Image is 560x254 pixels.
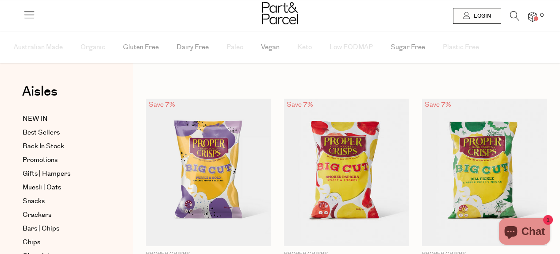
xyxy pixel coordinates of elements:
span: Organic [81,32,105,63]
span: Muesli | Oats [23,182,61,193]
a: Promotions [23,155,103,165]
inbox-online-store-chat: Shopify online store chat [496,218,553,247]
a: Aisles [22,85,58,107]
span: Gifts | Hampers [23,169,70,179]
a: Back In Stock [23,141,103,152]
span: Chips [23,237,40,248]
div: Save 7% [146,99,178,111]
span: Keto [297,32,312,63]
a: Crackers [23,210,103,220]
span: Paleo [226,32,243,63]
a: NEW IN [23,114,103,124]
div: Save 7% [422,99,454,111]
span: Dairy Free [176,32,209,63]
span: Low FODMAP [330,32,373,63]
span: Vegan [261,32,280,63]
a: Snacks [23,196,103,207]
a: Muesli | Oats [23,182,103,193]
span: Login [472,12,491,20]
a: Best Sellers [23,127,103,138]
span: Bars | Chips [23,223,59,234]
span: Crackers [23,210,51,220]
img: Big Cut [422,99,547,246]
img: Big Cut [146,99,271,246]
span: Plastic Free [443,32,479,63]
a: Gifts | Hampers [23,169,103,179]
a: Login [453,8,501,24]
span: NEW IN [23,114,48,124]
span: Best Sellers [23,127,60,138]
span: Aisles [22,82,58,101]
span: Gluten Free [123,32,159,63]
a: Bars | Chips [23,223,103,234]
span: 0 [538,12,546,19]
div: Save 7% [284,99,316,111]
span: Australian Made [14,32,63,63]
span: Back In Stock [23,141,64,152]
span: Promotions [23,155,58,165]
img: Big Cut [284,99,409,246]
span: Snacks [23,196,45,207]
span: Sugar Free [391,32,425,63]
a: Chips [23,237,103,248]
a: 0 [528,12,537,21]
img: Part&Parcel [262,2,298,24]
